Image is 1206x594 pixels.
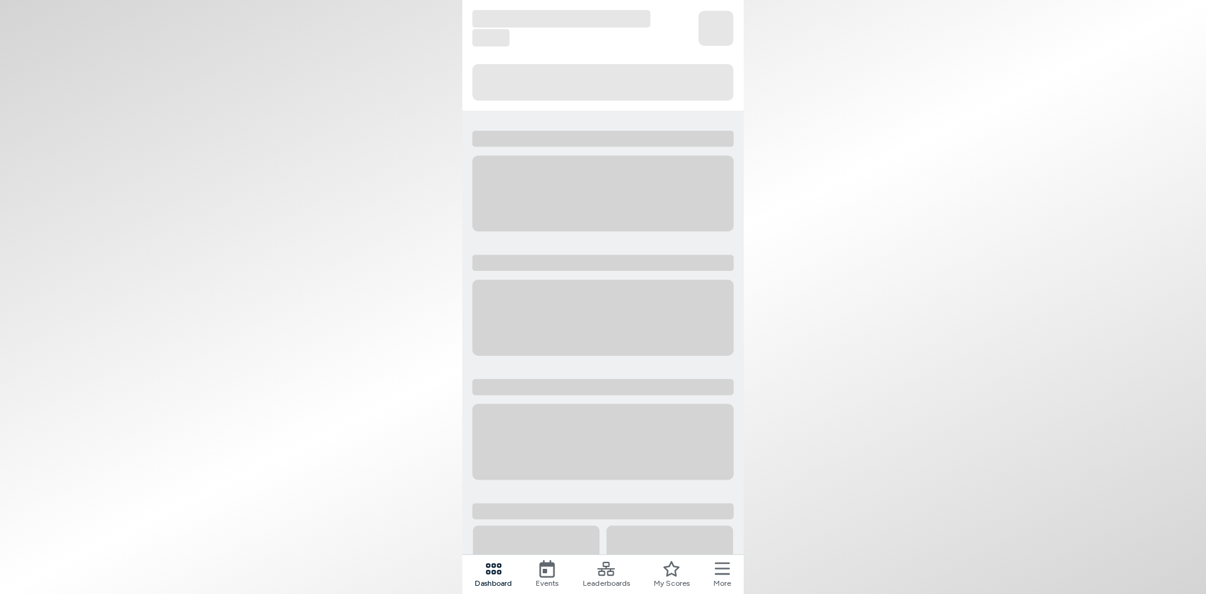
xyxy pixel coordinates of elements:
span: More [714,578,731,589]
a: My Scores [654,560,690,589]
a: Events [536,560,558,589]
button: More [714,560,731,589]
span: Leaderboards [583,578,630,589]
span: Dashboard [475,578,512,589]
a: Leaderboards [583,560,630,589]
span: Events [536,578,558,589]
a: Dashboard [475,560,512,589]
span: My Scores [654,578,690,589]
